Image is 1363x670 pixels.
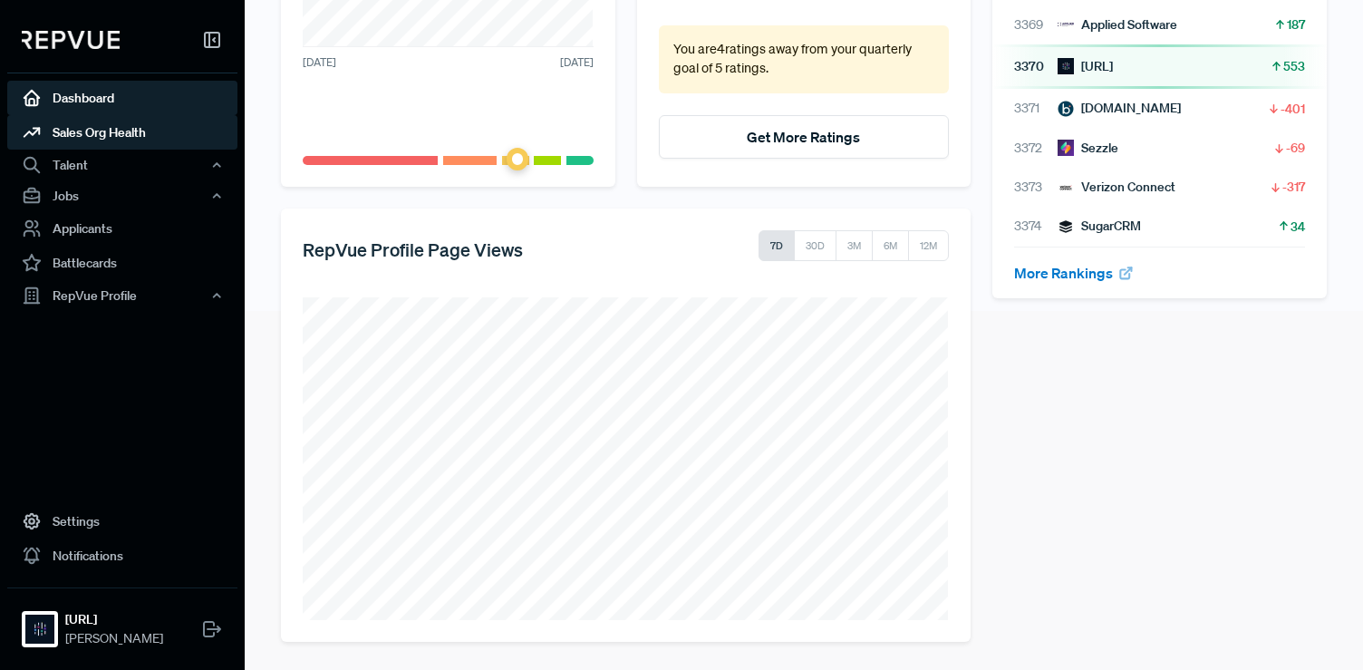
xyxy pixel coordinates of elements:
div: Verizon Connect [1058,178,1175,197]
button: Talent [7,150,237,180]
span: 3374 [1014,217,1058,236]
a: Notifications [7,539,237,573]
button: 6M [872,230,909,261]
span: 187 [1287,15,1305,34]
a: Sales Org Health [7,115,237,150]
img: Abacus.AI [25,615,54,644]
button: 3M [836,230,873,261]
strong: [URL] [65,610,163,629]
img: Verizon Connect [1058,180,1074,196]
a: Dashboard [7,81,237,115]
button: 7D [759,230,795,261]
a: Settings [7,504,237,539]
span: 34 [1290,218,1305,236]
div: [DOMAIN_NAME] [1058,99,1181,118]
div: Sezzle [1058,139,1118,158]
button: 30D [794,230,836,261]
button: 12M [908,230,949,261]
a: More Rankings [1014,264,1134,282]
img: Sezzle [1058,140,1074,156]
img: Abacus.AI [1058,58,1074,74]
span: 3373 [1014,178,1058,197]
span: 3372 [1014,139,1058,158]
img: SugarCRM [1058,218,1074,235]
button: Get More Ratings [659,115,950,159]
img: Applied Software [1058,16,1074,33]
h5: RepVue Profile Page Views [303,238,523,260]
a: Applicants [7,211,237,246]
img: RepVue [22,31,120,49]
a: Battlecards [7,246,237,280]
span: 3371 [1014,99,1058,118]
p: You are 4 ratings away from your quarterly goal of 5 ratings . [673,40,935,79]
span: [PERSON_NAME] [65,629,163,648]
button: RepVue Profile [7,280,237,311]
span: -69 [1286,139,1305,157]
img: Rivery.io [1058,101,1074,117]
span: 3370 [1014,57,1058,76]
span: -401 [1281,100,1305,118]
span: -317 [1282,178,1305,196]
div: SugarCRM [1058,217,1141,236]
div: Applied Software [1058,15,1177,34]
span: [DATE] [560,54,594,71]
button: Jobs [7,180,237,211]
div: [URL] [1058,57,1113,76]
span: 3369 [1014,15,1058,34]
a: Abacus.AI[URL][PERSON_NAME] [7,587,237,655]
span: 553 [1283,57,1305,75]
span: [DATE] [303,54,336,71]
